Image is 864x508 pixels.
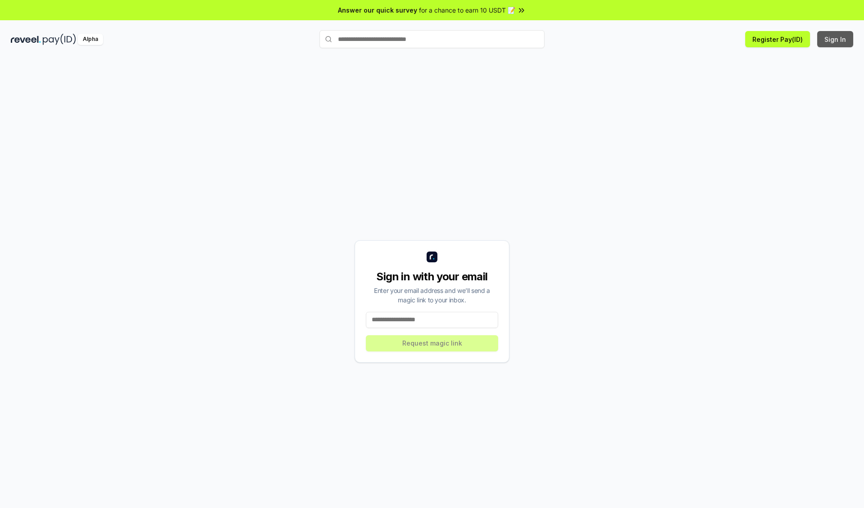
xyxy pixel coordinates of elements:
[78,34,103,45] div: Alpha
[43,34,76,45] img: pay_id
[745,31,810,47] button: Register Pay(ID)
[11,34,41,45] img: reveel_dark
[366,286,498,305] div: Enter your email address and we’ll send a magic link to your inbox.
[427,252,437,262] img: logo_small
[338,5,417,15] span: Answer our quick survey
[419,5,515,15] span: for a chance to earn 10 USDT 📝
[366,270,498,284] div: Sign in with your email
[817,31,853,47] button: Sign In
